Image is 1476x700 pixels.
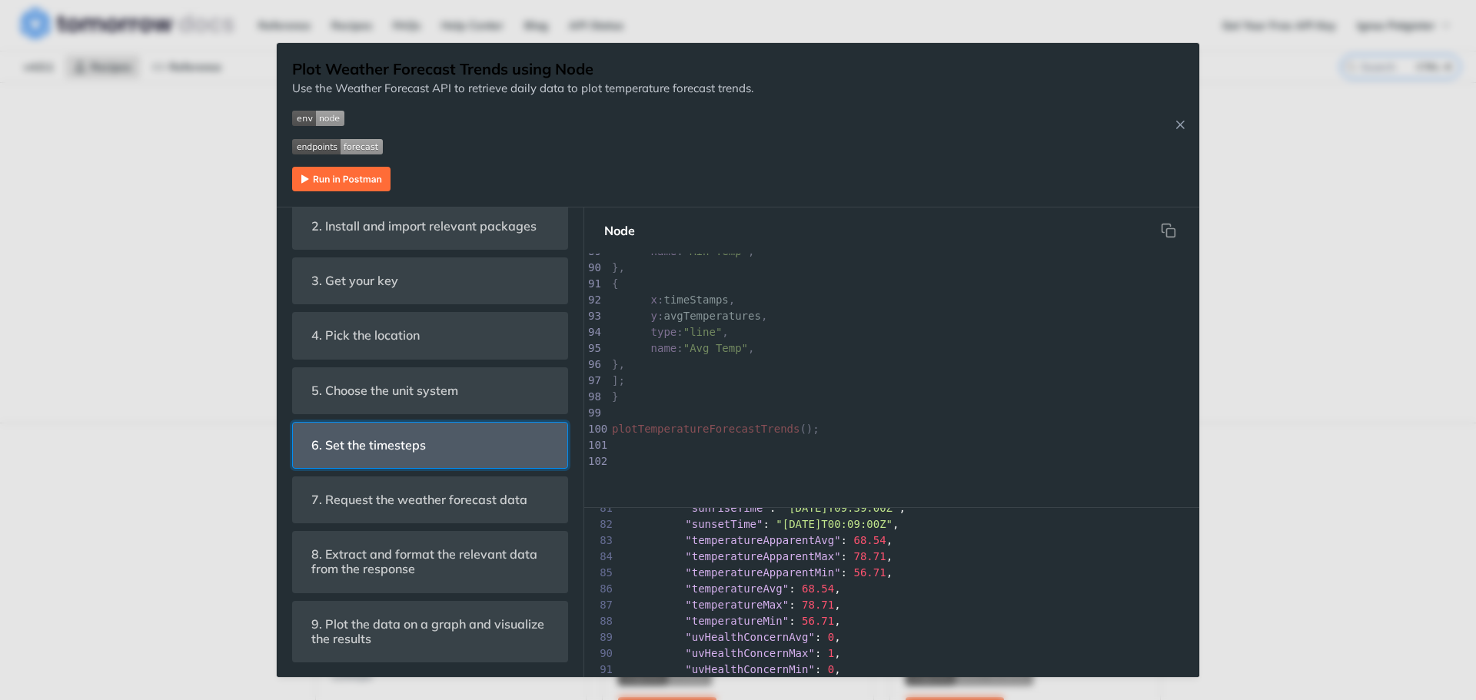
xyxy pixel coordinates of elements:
section: 2. Install and import relevant packages [292,203,568,250]
span: }, [612,261,625,274]
span: "uvHealthConcernMin" [685,663,815,675]
span: x [651,294,657,306]
div: : , [584,516,1199,532]
section: 8. Extract and format the relevant data from the response [292,531,568,592]
span: Expand image [292,138,753,155]
span: "Avg Temp" [683,342,748,354]
span: "temperatureApparentMin" [685,566,840,579]
span: 68.54 [853,534,886,546]
span: 86 [584,581,617,597]
img: Run in Postman [292,167,391,191]
span: 78.71 [802,599,834,611]
span: 78.71 [853,550,886,562]
span: name [651,342,677,354]
span: 3. Get your key [301,266,409,296]
span: 84 [584,549,617,565]
section: 5. Choose the unit system [292,367,568,414]
span: : , [612,294,735,306]
span: "[DATE]T00:09:00Z" [776,518,893,530]
span: 90 [584,645,617,662]
span: 4. Pick the location [301,320,430,350]
span: plotTemperatureForecastTrends [612,423,799,435]
span: : , [612,342,755,354]
div: : , [584,597,1199,613]
div: 101 [584,437,603,453]
span: }, [612,358,625,370]
section: 7. Request the weather forecast data [292,476,568,523]
img: env [292,111,344,126]
span: Expand image [292,109,753,127]
div: 94 [584,324,603,340]
span: } [612,390,619,403]
div: 100 [584,421,603,437]
div: 96 [584,357,603,373]
svg: hidden [1161,223,1176,238]
span: "Min Temp" [683,245,748,257]
span: 82 [584,516,617,532]
span: 5. Choose the unit system [301,376,469,406]
span: type [651,326,677,338]
div: : , [584,581,1199,597]
span: 89 [584,629,617,645]
div: 99 [584,405,603,421]
span: "temperatureAvg" [685,582,789,595]
span: "uvHealthConcernMax" [685,647,815,659]
span: ]; [612,374,625,386]
span: "temperatureApparentAvg" [685,534,840,546]
p: Use the Weather Forecast API to retrieve daily data to plot temperature forecast trends. [292,80,753,98]
span: "temperatureMax" [685,599,789,611]
span: 1 [828,647,834,659]
span: "sunsetTime" [685,518,763,530]
section: 9. Plot the data on a graph and visualize the results [292,601,568,662]
section: 3. Get your key [292,257,568,304]
span: 0 [828,631,834,643]
div: : , [584,613,1199,629]
section: 4. Pick the location [292,312,568,359]
div: 90 [584,260,603,276]
div: 91 [584,276,603,292]
span: 87 [584,597,617,613]
span: 8. Extract and format the relevant data from the response [301,539,560,584]
span: 7. Request the weather forecast data [301,485,538,515]
span: "temperatureMin" [685,615,789,627]
div: 102 [584,453,603,469]
button: Close Recipe [1168,117,1192,132]
span: y [651,310,657,322]
span: timeStamps [663,294,728,306]
section: 6. Set the timesteps [292,422,568,469]
span: "uvHealthConcernAvg" [685,631,815,643]
div: : , [584,532,1199,549]
h1: Plot Weather Forecast Trends using Node [292,58,753,80]
div: : , [584,662,1199,678]
span: 56.71 [853,566,886,579]
span: 6. Set the timesteps [301,430,437,460]
span: 81 [584,500,617,516]
span: "line" [683,326,723,338]
span: 68.54 [802,582,834,595]
img: endpoint [292,139,383,154]
div: : , [584,565,1199,581]
div: 92 [584,292,603,308]
span: "[DATE]T09:39:00Z" [783,502,899,514]
span: avgTemperatures [663,310,760,322]
span: 85 [584,565,617,581]
span: : , [612,310,767,322]
span: : , [612,326,729,338]
button: Node [592,215,647,246]
span: 91 [584,662,617,678]
div: 97 [584,373,603,389]
span: { [612,277,619,290]
span: 9. Plot the data on a graph and visualize the results [301,609,560,654]
span: : , [612,245,755,257]
div: : , [584,500,1199,516]
div: : , [584,645,1199,662]
span: 2. Install and import relevant packages [301,211,547,241]
span: 83 [584,532,617,549]
div: : , [584,629,1199,645]
span: 0 [828,663,834,675]
span: 56.71 [802,615,834,627]
span: 88 [584,613,617,629]
span: Expand image [292,170,391,184]
div: 95 [584,340,603,357]
span: "temperatureApparentMax" [685,550,840,562]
